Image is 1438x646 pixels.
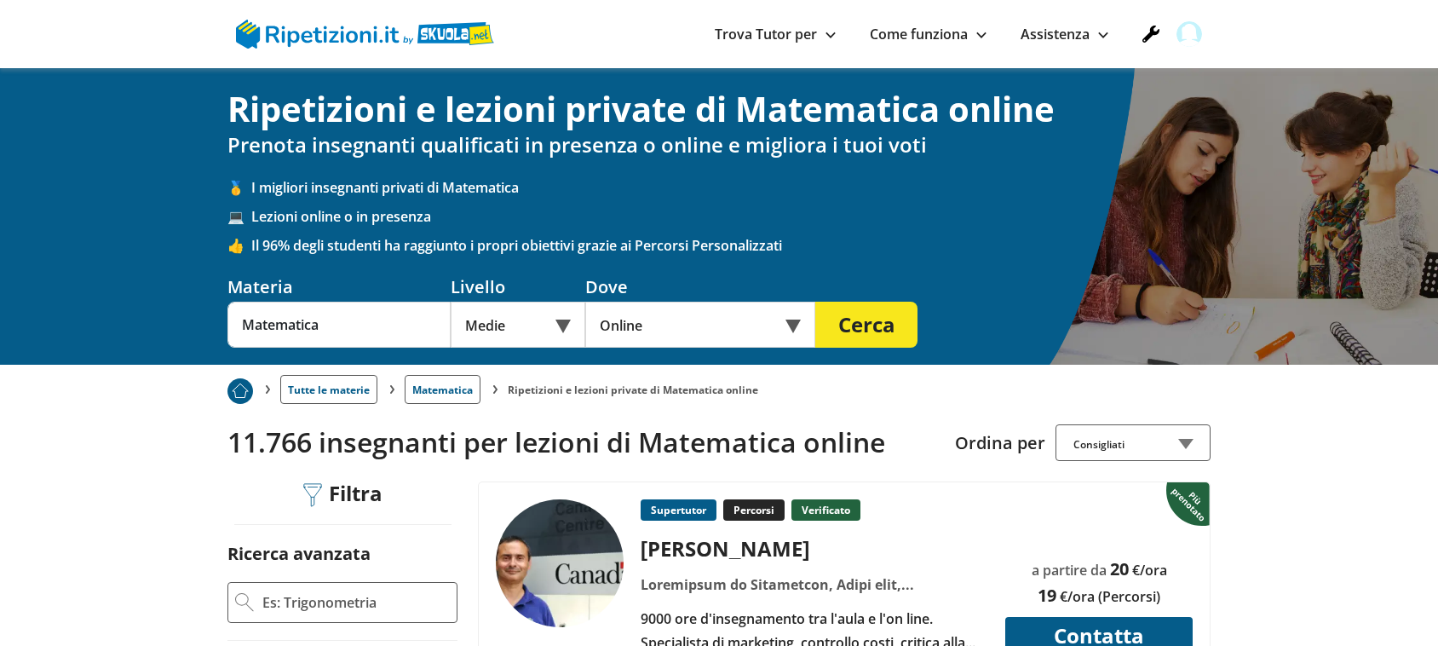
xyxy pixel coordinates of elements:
[235,593,254,612] img: Ricerca Avanzata
[227,542,371,565] label: Ricerca avanzata
[451,302,585,348] div: Medie
[280,375,377,404] a: Tutte le materie
[1110,557,1129,580] span: 20
[227,378,253,404] img: Piu prenotato
[1166,481,1213,527] img: Piu prenotato
[261,590,450,615] input: Es: Trigonometria
[715,25,836,43] a: Trova Tutor per
[405,375,480,404] a: Matematica
[227,275,451,298] div: Materia
[508,383,758,397] li: Ripetizioni e lezioni private di Matematica online
[303,483,322,507] img: Filtra filtri mobile
[1055,424,1211,461] div: Consigliati
[236,20,494,49] img: logo Skuola.net | Ripetizioni.it
[815,302,917,348] button: Cerca
[1176,21,1202,47] img: user avatar
[227,426,942,459] h2: 11.766 insegnanti per lezioni di Matematica online
[1132,561,1167,580] span: €/ora
[251,178,1211,197] span: I migliori insegnanti privati di Matematica
[296,482,388,508] div: Filtra
[227,178,251,197] span: 🥇
[723,499,785,521] p: Percorsi
[251,236,1211,255] span: Il 96% degli studenti ha raggiunto i propri obiettivi grazie ai Percorsi Personalizzati
[1032,561,1107,580] span: a partire da
[227,89,1211,130] h1: Ripetizioni e lezioni private di Matematica online
[585,302,815,348] div: Online
[251,207,1211,226] span: Lezioni online o in presenza
[955,431,1045,454] label: Ordina per
[227,133,1211,158] h2: Prenota insegnanti qualificati in presenza o online e migliora i tuoi voti
[791,499,860,521] p: Verificato
[1038,584,1056,607] span: 19
[1060,587,1160,606] span: €/ora (Percorsi)
[870,25,986,43] a: Come funziona
[496,499,624,627] img: tutor a Milano - Giovanni
[585,275,815,298] div: Dove
[227,365,1211,404] nav: breadcrumb d-none d-tablet-block
[227,302,451,348] input: Es. Matematica
[635,573,995,597] div: Loremipsum do Sitametcon, Adipi elit, Seddoeiusmo t incididu, Utlaboree do magnaali, Enimadm, Ven...
[635,534,995,562] div: [PERSON_NAME]
[1021,25,1108,43] a: Assistenza
[227,207,251,226] span: 💻
[236,23,494,42] a: logo Skuola.net | Ripetizioni.it
[227,236,251,255] span: 👍
[451,275,585,298] div: Livello
[641,499,716,521] p: Supertutor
